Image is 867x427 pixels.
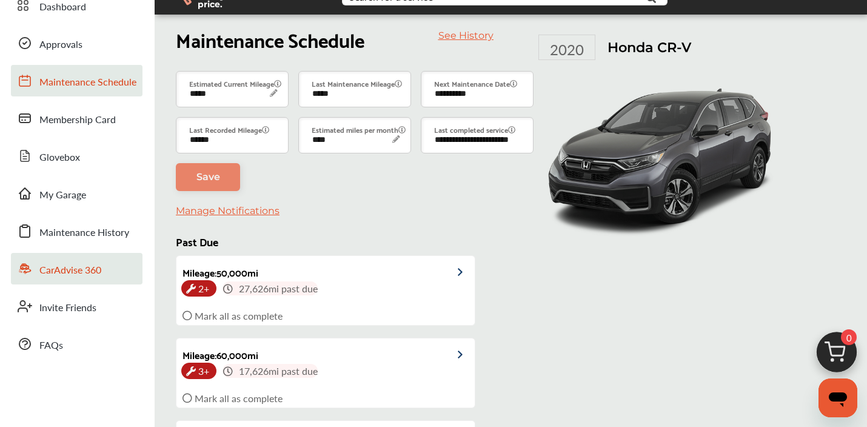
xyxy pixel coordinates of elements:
[39,338,63,354] span: FAQs
[608,39,691,56] h1: Honda CR-V
[39,225,129,241] span: Maintenance History
[538,65,781,247] img: 14212_st0640_046.jpg
[196,279,212,298] span: 2+
[312,77,402,90] label: Last Maintenance Mileage
[176,163,240,191] a: Save
[11,215,142,247] a: Maintenance History
[11,291,142,322] a: Invite Friends
[11,253,142,284] a: CarAdvise 360
[176,256,475,306] a: Mileage:50,000mi2+ 27,626mi past due
[808,326,866,385] img: cart_icon.3d0951e8.svg
[434,77,517,90] label: Next Maintenance Date
[176,205,280,217] a: Manage Notifications
[39,300,96,316] span: Invite Friends
[195,309,283,323] span: Mark all as complete
[538,35,595,60] div: 2020
[11,178,142,209] a: My Garage
[39,150,80,166] span: Glovebox
[11,140,142,172] a: Glovebox
[458,351,475,359] img: grCAAAAAElFTkSuQmCC
[189,123,269,136] label: Last Recorded Mileage
[236,364,318,378] span: 17,626 mi past due
[39,112,116,128] span: Membership Card
[11,328,142,360] a: FAQs
[189,77,281,90] label: Estimated Current Mileage
[176,27,364,52] h1: Maintenance Schedule
[11,103,142,134] a: Membership Card
[434,123,515,136] label: Last completed service
[11,27,142,59] a: Approvals
[818,378,857,417] iframe: Button to launch messaging window
[39,263,101,278] span: CarAdvise 360
[196,171,220,183] span: Save
[176,338,475,389] a: Mileage:60,000mi3+ 17,626mi past due
[458,268,475,277] img: grCAAAAAElFTkSuQmCC
[176,232,218,250] span: Past Due
[176,338,258,363] div: Mileage : 60,000 mi
[236,281,318,295] span: 27,626 mi past due
[438,30,494,41] a: See History
[176,256,258,280] div: Mileage : 50,000 mi
[39,187,86,203] span: My Garage
[312,123,406,136] label: Estimated miles per month
[841,329,857,345] span: 0
[39,75,136,90] span: Maintenance Schedule
[39,37,82,53] span: Approvals
[11,65,142,96] a: Maintenance Schedule
[195,391,283,405] span: Mark all as complete
[196,361,212,380] span: 3+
